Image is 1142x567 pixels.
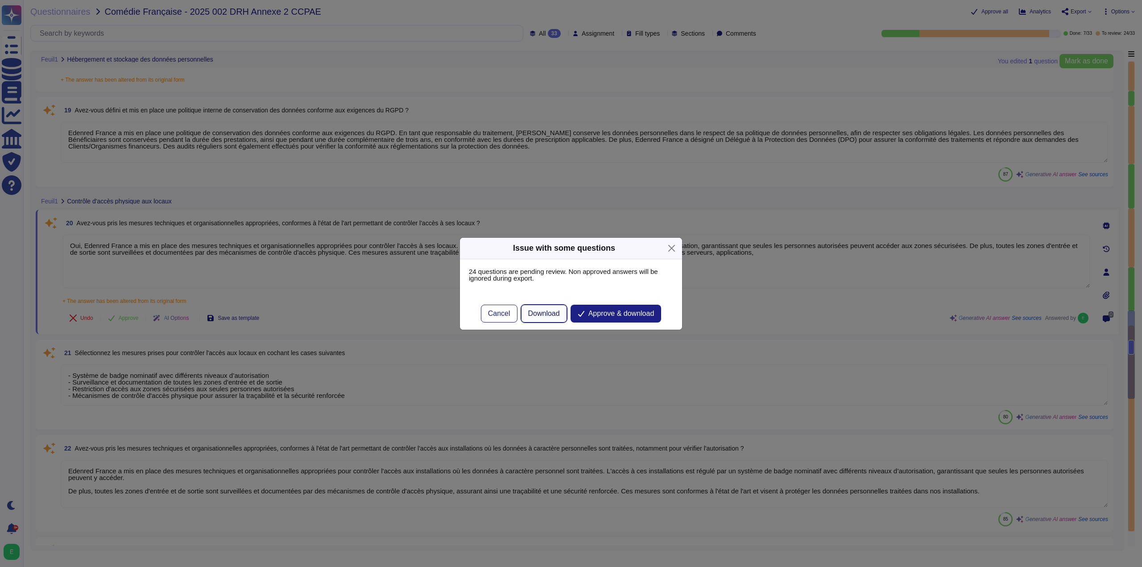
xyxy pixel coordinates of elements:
button: Download [521,305,567,323]
button: Cancel [481,305,517,323]
button: Approve & download [571,305,662,323]
button: Close [665,241,679,255]
span: Approve & download [588,310,654,317]
span: Cancel [488,310,510,317]
p: 24 questions are pending review. Non approved answers will be ignored during export. [469,268,673,281]
div: Issue with some questions [513,242,615,254]
span: Download [528,310,560,317]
